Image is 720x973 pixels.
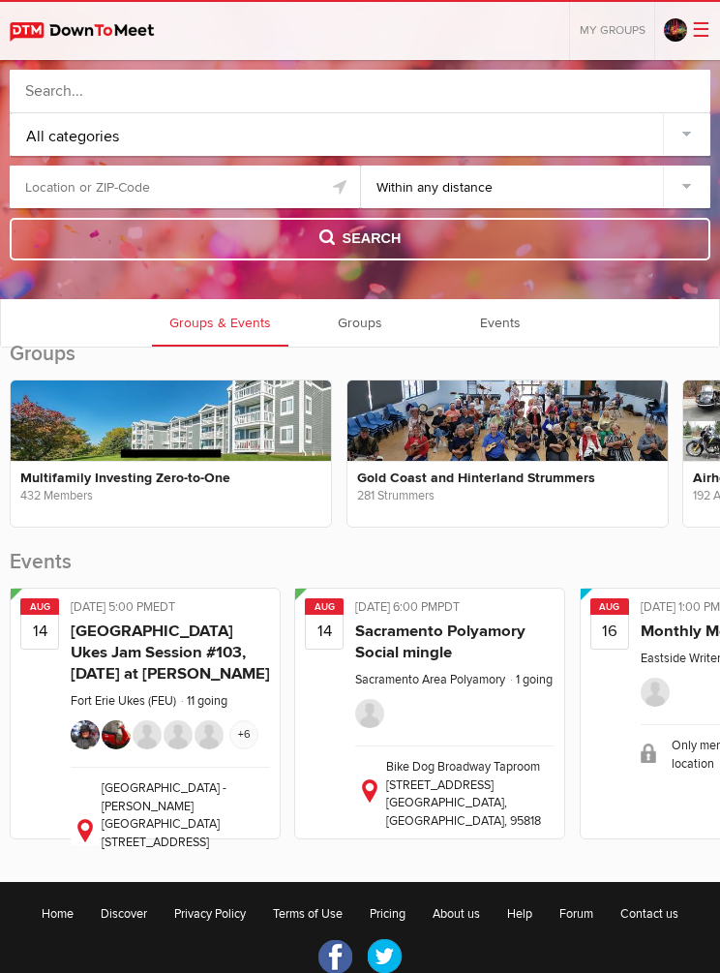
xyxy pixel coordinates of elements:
[20,488,93,503] span: 432 Members
[495,897,544,931] a: Help
[319,228,402,250] span: Search
[437,599,460,615] span: America/Los_Angeles
[10,22,174,42] img: DownToMeet
[195,720,224,749] img: Marilyn Hardabura
[102,780,246,887] span: [GEOGRAPHIC_DATA] - [PERSON_NAME][GEOGRAPHIC_DATA] [STREET_ADDRESS] [GEOGRAPHIC_DATA] 1N0, [GEOGR...
[355,672,505,687] a: Sacramento Area Polyamory
[10,166,360,208] input: Location or ZIP-Code
[11,113,710,156] div: All categories
[10,339,710,380] h2: Groups
[30,897,85,931] a: Home
[10,70,710,112] input: Search...
[261,897,354,931] a: Terms of Use
[548,897,605,931] a: Forum
[355,598,555,621] div: [DATE] 6:00 PM
[421,897,492,931] a: About us
[355,622,525,662] a: Sacramento Polyamory Social mingle
[355,699,384,728] img: Sarah Elizabeth Tygert
[306,614,343,649] b: 14
[179,693,227,709] li: 11 going
[386,759,541,830] span: Bike Dog Broadway Taproom [STREET_ADDRESS] [GEOGRAPHIC_DATA], [GEOGRAPHIC_DATA], 95818
[153,599,175,615] span: America/New_York
[89,897,159,931] a: Discover
[609,897,690,931] a: Contact us
[229,720,258,749] span: +6
[591,614,628,649] b: 16
[580,23,645,38] span: My Groups
[508,672,553,687] li: 1 going
[20,598,59,615] span: Aug
[164,720,193,749] img: Sandra Heydon
[641,678,670,707] img: KateeB
[358,897,417,931] a: Pricing
[692,18,710,43] span: ☰
[21,614,58,649] b: 14
[10,218,710,260] button: Search
[133,720,162,749] img: Colin Heydon
[71,598,270,621] div: [DATE] 5:00 PM
[71,622,270,726] a: [GEOGRAPHIC_DATA] Ukes Jam Session #103, [DATE] at [PERSON_NAME][GEOGRAPHIC_DATA], 5pm
[10,547,710,588] h2: Events
[71,720,100,749] img: Elaine
[590,598,629,615] span: Aug
[357,470,595,486] a: Gold Coast and Hinterland Strummers
[20,470,230,486] a: Multifamily Investing Zero-to-One
[71,693,176,709] a: Fort Erie Ukes (FEU)
[102,720,131,749] img: Brenda M
[357,488,435,503] span: 281 Strummers
[305,598,344,615] span: Aug
[163,897,257,931] a: Privacy Policy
